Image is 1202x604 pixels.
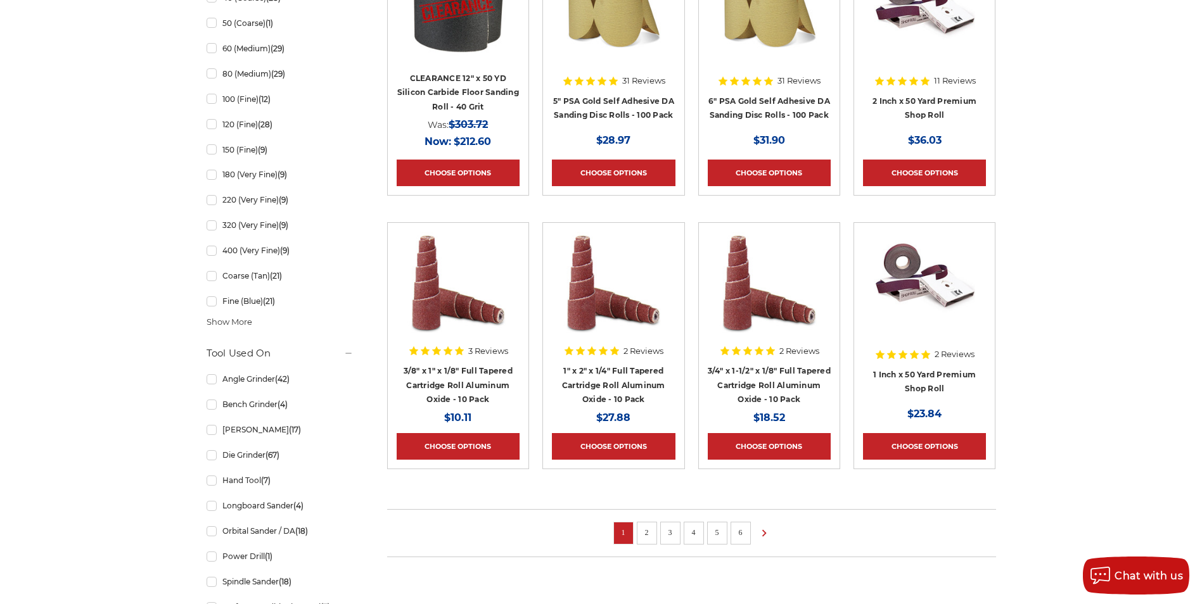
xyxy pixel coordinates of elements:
[263,296,275,306] span: (21)
[207,214,354,236] a: 320 (Very Fine)
[279,220,288,230] span: (9)
[397,160,520,186] a: Choose Options
[278,400,288,409] span: (4)
[207,37,354,60] a: 60 (Medium)
[863,160,986,186] a: Choose Options
[207,368,354,390] a: Angle Grinder
[404,366,513,404] a: 3/8" x 1" x 1/8" Full Tapered Cartridge Roll Aluminum Oxide - 10 Pack
[207,63,354,85] a: 80 (Medium)
[708,433,831,460] a: Choose Options
[1115,570,1183,582] span: Chat with us
[908,134,942,146] span: $36.03
[863,232,986,355] a: 1 Inch x 50 Yard Premium Shop Roll
[708,96,830,120] a: 6" PSA Gold Self Adhesive DA Sanding Disc Rolls - 100 Pack
[641,525,653,539] a: 2
[708,232,831,355] a: Cartridge Roll 3/4" x 1-1/2" x 1/8" Tapered
[873,370,976,394] a: 1 Inch x 50 Yard Premium Shop Roll
[454,135,491,148] span: $212.60
[275,374,290,384] span: (42)
[265,18,273,28] span: (1)
[270,271,282,280] span: (21)
[708,160,831,186] a: Choose Options
[279,195,288,204] span: (9)
[207,290,354,312] a: Fine (Blue)
[562,366,665,404] a: 1" x 2" x 1/4" Full Tapered Cartridge Roll Aluminum Oxide - 10 Pack
[563,232,664,333] img: Cartridge Roll 1" x 2" x 1/4" Full Tapered
[259,94,271,104] span: (12)
[552,433,675,460] a: Choose Options
[207,316,252,329] span: Show More
[873,96,976,120] a: 2 Inch x 50 Yard Premium Shop Roll
[295,526,308,536] span: (18)
[261,475,271,485] span: (7)
[425,135,451,148] span: Now:
[271,69,285,79] span: (29)
[1083,557,1189,595] button: Chat with us
[468,347,508,355] span: 3 Reviews
[207,545,354,567] a: Power Drill
[552,232,675,355] a: Cartridge Roll 1" x 2" x 1/4" Full Tapered
[874,232,975,333] img: 1 Inch x 50 Yard Premium Shop Roll
[622,77,665,85] span: 31 Reviews
[280,246,290,255] span: (9)
[777,77,821,85] span: 31 Reviews
[289,425,301,434] span: (17)
[623,347,663,355] span: 2 Reviews
[207,113,354,135] a: 120 (Fine)
[935,350,975,358] span: 2 Reviews
[449,118,488,130] span: $303.72
[407,232,509,333] img: Cartridge Roll 3/8" x 1" x 1/8" Full Tapered
[617,525,630,539] a: 1
[596,412,630,424] span: $27.88
[397,116,520,133] div: Was:
[934,77,976,85] span: 11 Reviews
[907,408,942,420] span: $23.84
[265,551,272,561] span: (1)
[207,418,354,441] a: [PERSON_NAME]
[258,120,272,129] span: (28)
[207,346,354,361] h5: Tool Used On
[265,450,279,460] span: (67)
[207,12,354,34] a: 50 (Coarse)
[207,520,354,542] a: Orbital Sander / DA
[397,433,520,460] a: Choose Options
[444,412,471,424] span: $10.11
[207,469,354,491] a: Hand Tool
[207,393,354,415] a: Bench Grinder
[779,347,819,355] span: 2 Reviews
[207,570,354,593] a: Spindle Sander
[863,433,986,460] a: Choose Options
[596,134,630,146] span: $28.97
[397,73,519,111] a: CLEARANCE 12" x 50 YD Silicon Carbide Floor Sanding Roll - 40 Grit
[711,525,724,539] a: 5
[279,577,291,586] span: (18)
[207,139,354,161] a: 150 (Fine)
[207,88,354,110] a: 100 (Fine)
[258,145,267,154] span: (9)
[207,189,354,211] a: 220 (Very Fine)
[552,160,675,186] a: Choose Options
[734,525,747,539] a: 6
[207,239,354,261] a: 400 (Very Fine)
[664,525,677,539] a: 3
[271,44,285,53] span: (29)
[719,232,820,333] img: Cartridge Roll 3/4" x 1-1/2" x 1/8" Tapered
[687,525,700,539] a: 4
[278,170,287,179] span: (9)
[293,501,304,510] span: (4)
[397,232,520,355] a: Cartridge Roll 3/8" x 1" x 1/8" Full Tapered
[207,163,354,186] a: 180 (Very Fine)
[207,444,354,466] a: Die Grinder
[753,412,785,424] span: $18.52
[207,265,354,287] a: Coarse (Tan)
[207,494,354,517] a: Longboard Sander
[708,366,831,404] a: 3/4" x 1-1/2" x 1/8" Full Tapered Cartridge Roll Aluminum Oxide - 10 Pack
[553,96,674,120] a: 5" PSA Gold Self Adhesive DA Sanding Disc Rolls - 100 Pack
[753,134,785,146] span: $31.90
